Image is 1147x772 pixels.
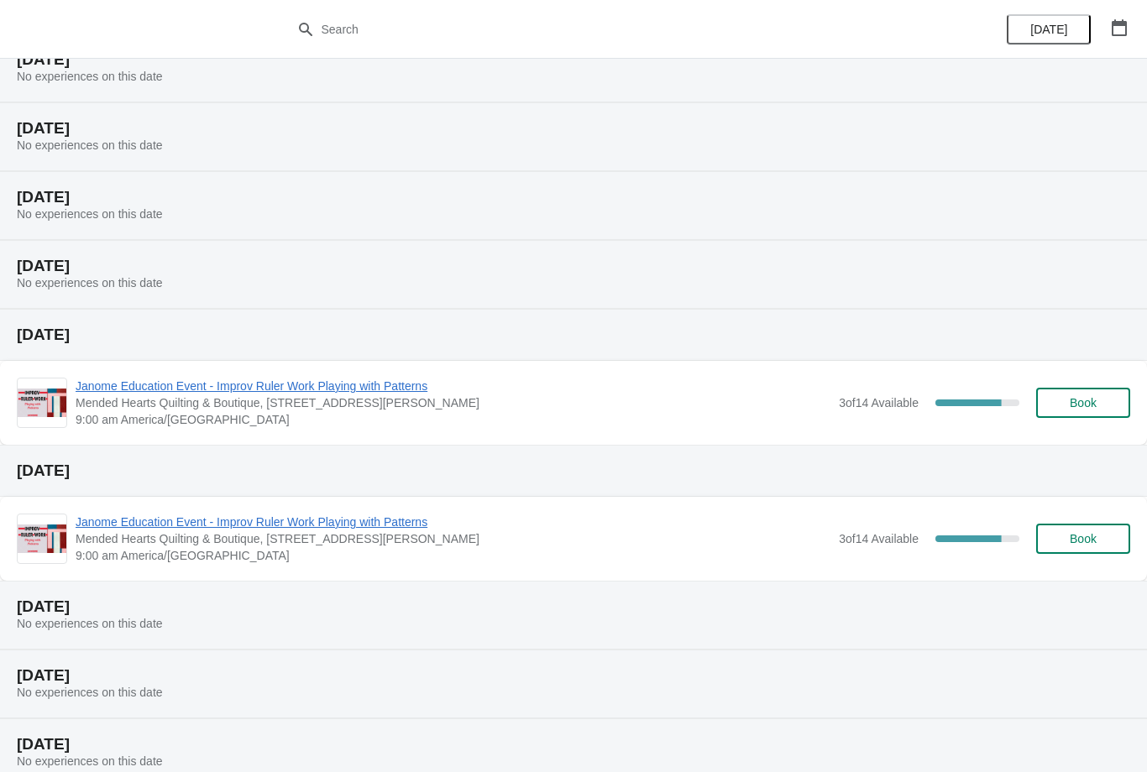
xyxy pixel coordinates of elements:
span: 9:00 am America/[GEOGRAPHIC_DATA] [76,547,830,564]
span: No experiences on this date [17,276,163,289]
span: No experiences on this date [17,207,163,221]
span: No experiences on this date [17,138,163,152]
span: No experiences on this date [17,754,163,768]
span: 3 of 14 Available [839,396,919,409]
h2: [DATE] [17,326,1130,343]
span: Book [1070,396,1097,409]
h2: [DATE] [17,51,1130,68]
h2: [DATE] [17,189,1130,206]
button: Book [1036,388,1130,418]
button: Book [1036,524,1130,554]
span: No experiences on this date [17,686,163,699]
h2: [DATE] [17,120,1130,137]
h2: [DATE] [17,598,1130,615]
span: Mended Hearts Quilting & Boutique, [STREET_ADDRESS][PERSON_NAME] [76,530,830,547]
span: No experiences on this date [17,70,163,83]
span: 3 of 14 Available [839,532,919,545]
img: Janome Education Event - Improv Ruler Work Playing with Patterns | Mended Hearts Quilting & Bouti... [18,389,66,417]
span: Mended Hearts Quilting & Boutique, [STREET_ADDRESS][PERSON_NAME] [76,394,830,411]
h2: [DATE] [17,736,1130,753]
input: Search [321,14,861,44]
img: Janome Education Event - Improv Ruler Work Playing with Patterns | Mended Hearts Quilting & Bouti... [18,524,66,553]
button: [DATE] [1007,14,1091,44]
h2: [DATE] [17,258,1130,274]
span: No experiences on this date [17,617,163,630]
span: Janome Education Event - Improv Ruler Work Playing with Patterns [76,514,830,530]
span: [DATE] [1030,23,1067,36]
span: Janome Education Event - Improv Ruler Work Playing with Patterns [76,378,830,394]
span: Book [1070,532,1097,545]
h2: [DATE] [17,462,1130,479]
span: 9:00 am America/[GEOGRAPHIC_DATA] [76,411,830,428]
h2: [DATE] [17,667,1130,684]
